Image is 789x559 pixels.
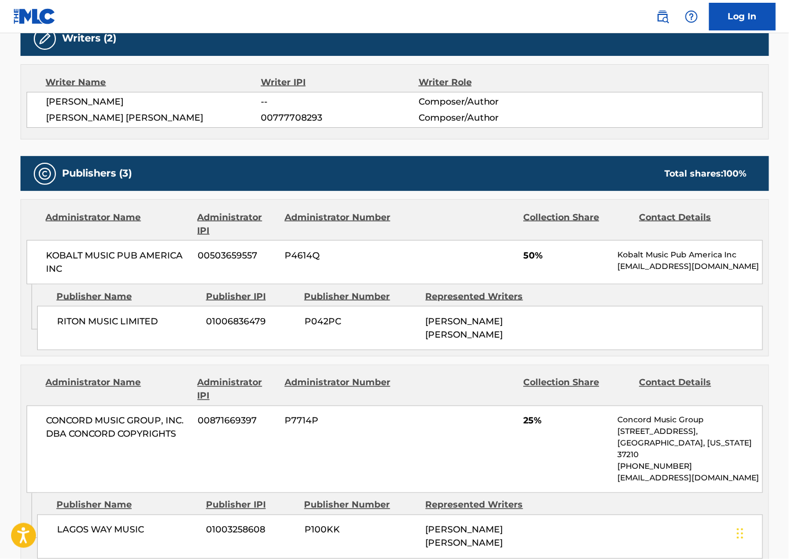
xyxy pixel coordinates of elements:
[13,8,56,24] img: MLC Logo
[734,506,789,559] iframe: Chat Widget
[617,415,762,426] p: Concord Music Group
[57,315,198,328] span: RITON MUSIC LIMITED
[198,249,276,262] span: 00503659557
[656,10,669,23] img: search
[198,415,276,428] span: 00871669397
[305,524,417,537] span: P100KK
[426,290,539,303] div: Represented Writers
[665,167,747,180] div: Total shares:
[63,167,132,180] h5: Publishers (3)
[261,111,418,125] span: 00777708293
[617,426,762,438] p: [STREET_ADDRESS],
[305,499,417,512] div: Publisher Number
[47,415,190,441] span: CONCORD MUSIC GROUP, INC. DBA CONCORD COPYRIGHTS
[285,249,392,262] span: P4614Q
[46,376,189,403] div: Administrator Name
[737,517,744,550] div: Drag
[285,211,392,237] div: Administrator Number
[198,376,276,403] div: Administrator IPI
[56,290,198,303] div: Publisher Name
[617,249,762,261] p: Kobalt Music Pub America Inc
[198,211,276,237] div: Administrator IPI
[724,168,747,179] span: 100 %
[617,473,762,484] p: [EMAIL_ADDRESS][DOMAIN_NAME]
[206,499,296,512] div: Publisher IPI
[523,376,631,403] div: Collection Share
[709,3,776,30] a: Log In
[207,524,296,537] span: 01003258608
[206,290,296,303] div: Publisher IPI
[285,376,392,403] div: Administrator Number
[305,290,417,303] div: Publisher Number
[38,32,51,45] img: Writers
[426,525,503,548] span: [PERSON_NAME] [PERSON_NAME]
[680,6,703,28] div: Help
[685,10,698,23] img: help
[523,249,609,262] span: 50%
[207,315,296,328] span: 01006836479
[46,211,189,237] div: Administrator Name
[419,95,562,108] span: Composer/Author
[63,32,117,45] h5: Writers (2)
[523,211,631,237] div: Collection Share
[419,76,562,89] div: Writer Role
[617,261,762,272] p: [EMAIL_ADDRESS][DOMAIN_NAME]
[56,499,198,512] div: Publisher Name
[523,415,609,428] span: 25%
[426,499,539,512] div: Represented Writers
[617,438,762,461] p: [GEOGRAPHIC_DATA], [US_STATE] 37210
[419,111,562,125] span: Composer/Author
[305,315,417,328] span: P042PC
[261,95,418,108] span: --
[47,95,261,108] span: [PERSON_NAME]
[57,524,198,537] span: LAGOS WAY MUSIC
[617,461,762,473] p: [PHONE_NUMBER]
[652,6,674,28] a: Public Search
[426,316,503,340] span: [PERSON_NAME] [PERSON_NAME]
[47,249,190,276] span: KOBALT MUSIC PUB AMERICA INC
[261,76,419,89] div: Writer IPI
[47,111,261,125] span: [PERSON_NAME] [PERSON_NAME]
[285,415,392,428] span: P7714P
[38,167,51,180] img: Publishers
[46,76,261,89] div: Writer Name
[640,376,747,403] div: Contact Details
[640,211,747,237] div: Contact Details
